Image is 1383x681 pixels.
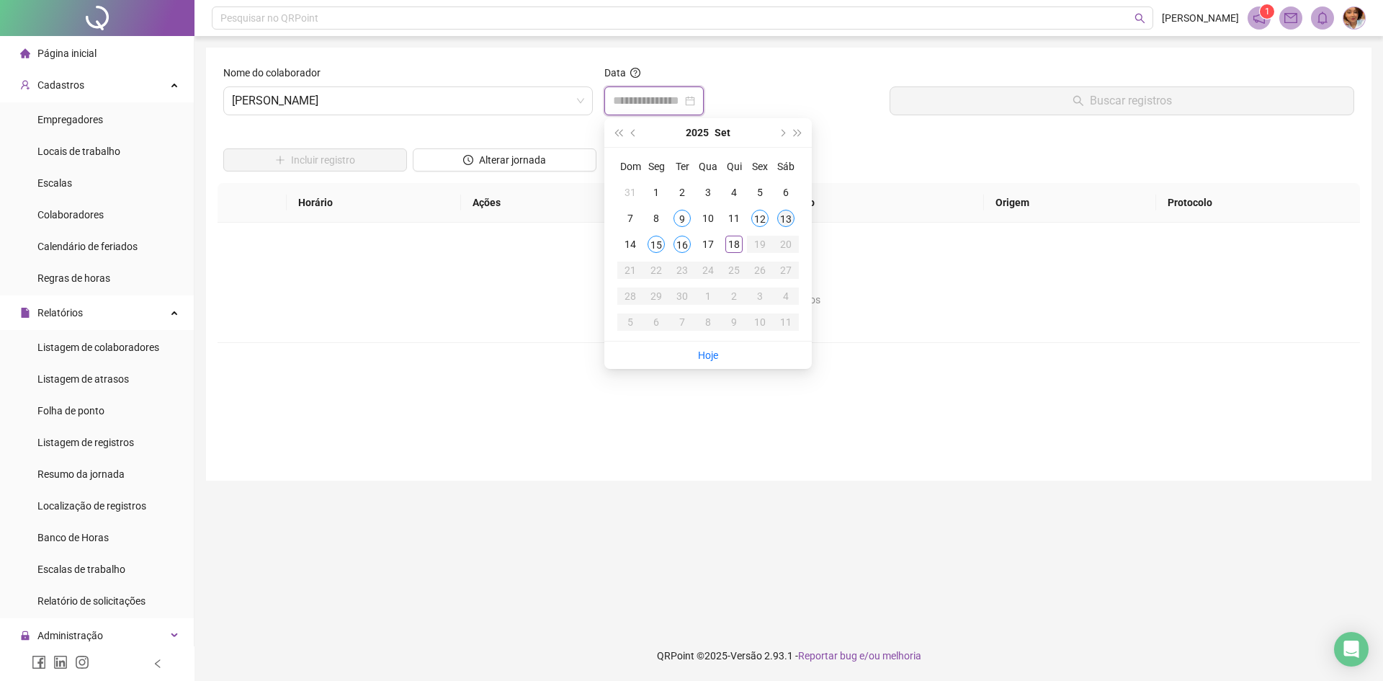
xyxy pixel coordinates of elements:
[235,292,1343,308] div: Não há dados
[699,288,717,305] div: 1
[721,205,747,231] td: 2025-09-11
[287,183,460,223] th: Horário
[1253,12,1266,25] span: notification
[777,236,795,253] div: 20
[773,309,799,335] td: 2025-10-11
[695,231,721,257] td: 2025-09-17
[32,655,46,669] span: facebook
[673,210,691,227] div: 9
[37,79,84,91] span: Cadastros
[773,179,799,205] td: 2025-09-06
[747,153,773,179] th: Sex
[699,184,717,201] div: 3
[725,210,743,227] div: 11
[721,179,747,205] td: 2025-09-04
[890,86,1354,115] button: Buscar registros
[617,257,643,283] td: 2025-09-21
[695,153,721,179] th: Qua
[37,48,97,59] span: Página inicial
[1260,4,1274,19] sup: 1
[53,655,68,669] span: linkedin
[648,313,665,331] div: 6
[622,210,639,227] div: 7
[643,231,669,257] td: 2025-09-15
[695,257,721,283] td: 2025-09-24
[37,177,72,189] span: Escalas
[37,307,83,319] span: Relatórios
[648,262,665,279] div: 22
[699,313,717,331] div: 8
[20,80,30,90] span: user-add
[669,231,695,257] td: 2025-09-16
[643,153,669,179] th: Seg
[699,262,717,279] div: 24
[223,65,330,81] label: Nome do colaborador
[777,210,795,227] div: 13
[747,231,773,257] td: 2025-09-19
[648,210,665,227] div: 8
[773,153,799,179] th: Sáb
[648,288,665,305] div: 29
[37,146,120,157] span: Locais de trabalho
[37,209,104,221] span: Colaboradores
[725,262,743,279] div: 25
[730,650,762,662] span: Versão
[37,241,138,252] span: Calendário de feriados
[37,373,129,385] span: Listagem de atrasos
[37,468,125,480] span: Resumo da jornada
[643,283,669,309] td: 2025-09-29
[751,288,769,305] div: 3
[673,313,691,331] div: 7
[773,205,799,231] td: 2025-09-13
[698,350,718,361] a: Hoje
[751,236,769,253] div: 19
[648,236,665,253] div: 15
[20,308,30,318] span: file
[1284,12,1297,25] span: mail
[617,309,643,335] td: 2025-10-05
[751,313,769,331] div: 10
[1162,10,1239,26] span: [PERSON_NAME]
[37,595,146,607] span: Relatório de solicitações
[1316,12,1329,25] span: bell
[643,205,669,231] td: 2025-09-08
[984,183,1155,223] th: Origem
[1334,632,1369,667] div: Open Intercom Messenger
[798,650,921,662] span: Reportar bug e/ou melhoria
[673,236,691,253] div: 16
[699,210,717,227] div: 10
[622,184,639,201] div: 31
[747,205,773,231] td: 2025-09-12
[194,631,1383,681] footer: QRPoint © 2025 - 2.93.1 -
[725,313,743,331] div: 9
[773,257,799,283] td: 2025-09-27
[617,283,643,309] td: 2025-09-28
[777,313,795,331] div: 11
[673,288,691,305] div: 30
[773,283,799,309] td: 2025-10-04
[751,210,769,227] div: 12
[20,48,30,58] span: home
[699,236,717,253] div: 17
[777,288,795,305] div: 4
[617,231,643,257] td: 2025-09-14
[673,184,691,201] div: 2
[232,87,584,115] span: MARCOS CARVALHO LAMY
[37,564,125,575] span: Escalas de trabalho
[669,153,695,179] th: Ter
[643,309,669,335] td: 2025-10-06
[617,205,643,231] td: 2025-09-07
[721,283,747,309] td: 2025-10-02
[773,231,799,257] td: 2025-09-20
[643,257,669,283] td: 2025-09-22
[669,283,695,309] td: 2025-09-30
[774,118,789,147] button: next-year
[747,283,773,309] td: 2025-10-03
[669,257,695,283] td: 2025-09-23
[1134,13,1145,24] span: search
[686,118,709,147] button: year panel
[747,257,773,283] td: 2025-09-26
[695,283,721,309] td: 2025-10-01
[37,342,159,353] span: Listagem de colaboradores
[721,257,747,283] td: 2025-09-25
